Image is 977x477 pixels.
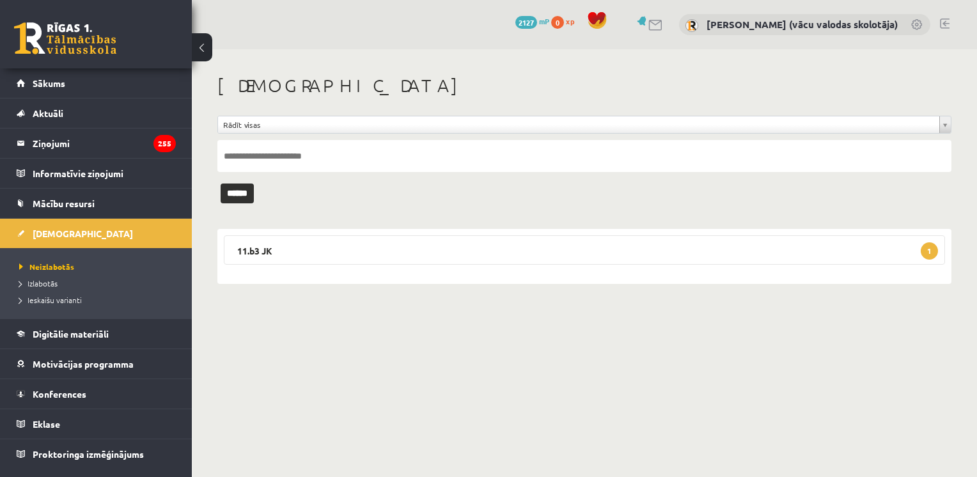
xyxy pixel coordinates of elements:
span: Aktuāli [33,107,63,119]
span: Ieskaišu varianti [19,295,82,305]
a: 2127 mP [515,16,549,26]
a: Ziņojumi255 [17,129,176,158]
h1: [DEMOGRAPHIC_DATA] [217,75,951,97]
i: 255 [153,135,176,152]
a: [PERSON_NAME] (vācu valodas skolotāja) [707,18,898,31]
a: [DEMOGRAPHIC_DATA] [17,219,176,248]
a: Motivācijas programma [17,349,176,379]
span: Izlabotās [19,278,58,288]
a: Sākums [17,68,176,98]
span: Digitālie materiāli [33,328,109,340]
a: Konferences [17,379,176,409]
span: Sākums [33,77,65,89]
a: Izlabotās [19,278,179,289]
span: Konferences [33,388,86,400]
span: Rādīt visas [223,116,934,133]
legend: Ziņojumi [33,129,176,158]
a: Proktoringa izmēģinājums [17,439,176,469]
a: Informatīvie ziņojumi [17,159,176,188]
img: Inga Volfa (vācu valodas skolotāja) [685,19,698,32]
a: 0 xp [551,16,581,26]
legend: 11.b3 JK [224,235,945,265]
span: xp [566,16,574,26]
a: Aktuāli [17,98,176,128]
span: Motivācijas programma [33,358,134,370]
a: Ieskaišu varianti [19,294,179,306]
span: Mācību resursi [33,198,95,209]
a: Digitālie materiāli [17,319,176,348]
span: [DEMOGRAPHIC_DATA] [33,228,133,239]
a: Rīgas 1. Tālmācības vidusskola [14,22,116,54]
a: Neizlabotās [19,261,179,272]
span: Neizlabotās [19,262,74,272]
a: Eklase [17,409,176,439]
span: Proktoringa izmēģinājums [33,448,144,460]
span: mP [539,16,549,26]
span: 2127 [515,16,537,29]
legend: Informatīvie ziņojumi [33,159,176,188]
a: Rādīt visas [218,116,951,133]
a: Mācību resursi [17,189,176,218]
span: 0 [551,16,564,29]
span: 1 [921,242,938,260]
span: Eklase [33,418,60,430]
